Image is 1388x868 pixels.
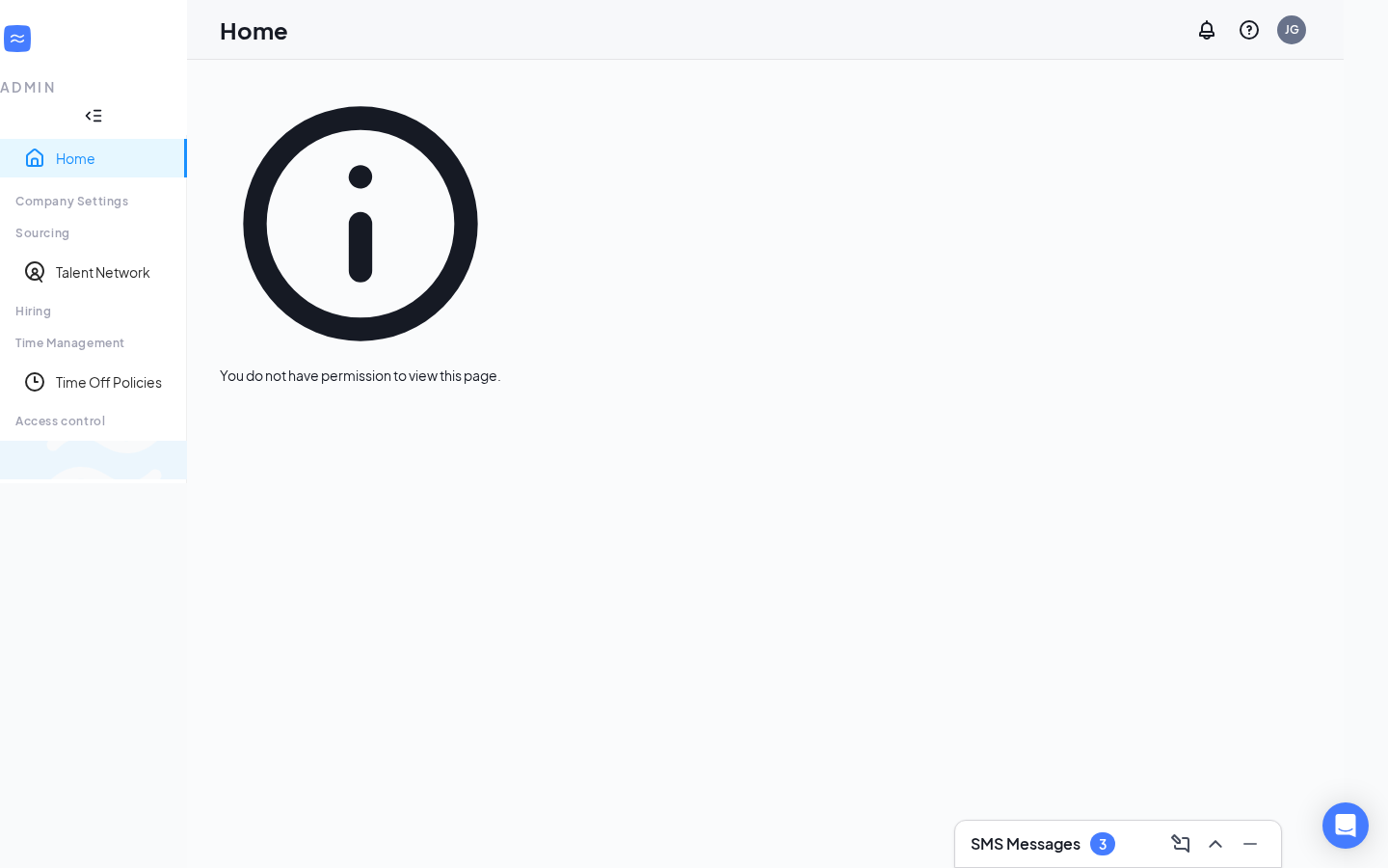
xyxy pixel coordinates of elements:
svg: WorkstreamLogo [8,29,27,48]
button: ChevronUp [1200,828,1231,859]
svg: Info [220,83,501,365]
button: Minimize [1235,828,1266,859]
svg: WorkstreamLogo [23,379,185,541]
svg: Collapse [84,106,103,125]
div: Company Settings [15,193,171,209]
a: Talent Network [56,262,172,282]
div: Time Management [15,335,171,351]
h1: Home [220,14,288,46]
svg: QuestionInfo [1238,18,1261,41]
button: ComposeMessage [1165,828,1196,859]
div: Sourcing [15,225,171,241]
div: You do not have permission to view this page. [220,365,501,386]
svg: ComposeMessage [1169,832,1192,855]
div: Access control [15,413,171,429]
div: Hiring [15,303,171,319]
div: JG [1285,21,1299,38]
div: 3 [1099,836,1107,853]
a: Home [56,149,172,168]
svg: Minimize [1239,832,1262,855]
div: Open Intercom Messenger [1322,802,1369,849]
svg: Notifications [1195,18,1218,41]
h3: SMS Messages [971,833,1081,854]
a: Time Off Policies [56,372,172,392]
svg: ChevronUp [1204,832,1227,855]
